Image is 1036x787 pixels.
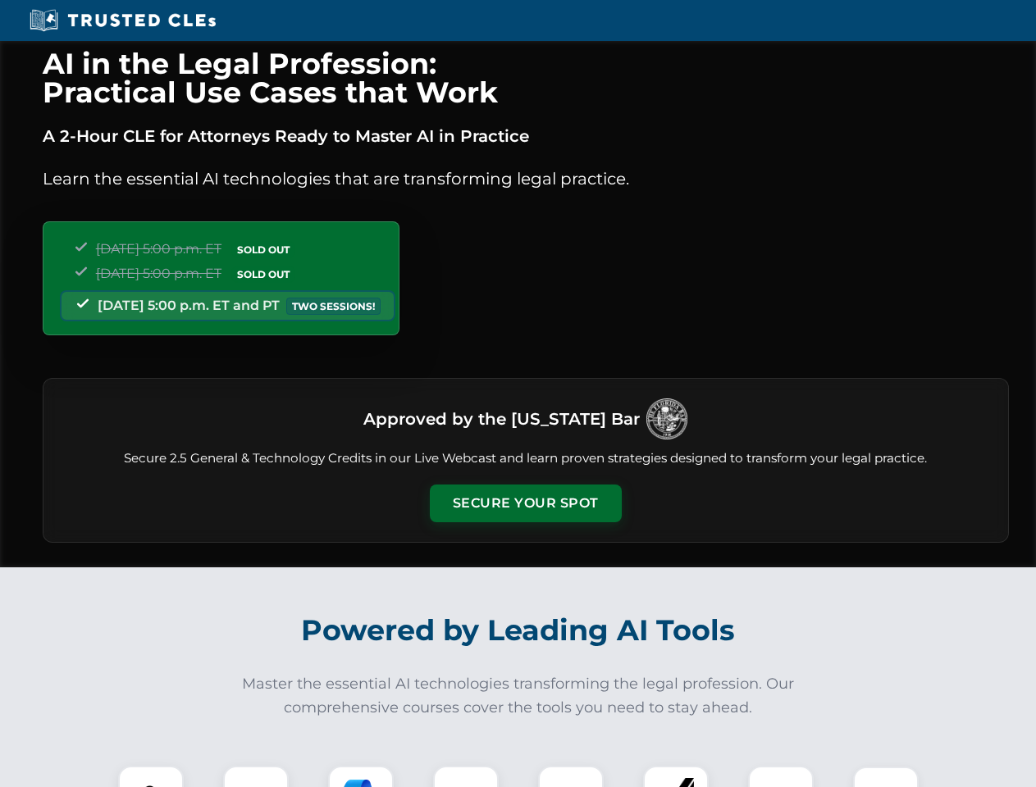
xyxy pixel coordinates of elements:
p: Secure 2.5 General & Technology Credits in our Live Webcast and learn proven strategies designed ... [63,449,988,468]
img: Logo [646,398,687,439]
h3: Approved by the [US_STATE] Bar [363,404,640,434]
span: SOLD OUT [231,266,295,283]
button: Secure Your Spot [430,484,622,522]
h2: Powered by Leading AI Tools [64,602,973,659]
span: [DATE] 5:00 p.m. ET [96,266,221,281]
h1: AI in the Legal Profession: Practical Use Cases that Work [43,49,1009,107]
p: Master the essential AI technologies transforming the legal profession. Our comprehensive courses... [231,672,806,720]
span: SOLD OUT [231,241,295,258]
span: [DATE] 5:00 p.m. ET [96,241,221,257]
p: Learn the essential AI technologies that are transforming legal practice. [43,166,1009,192]
p: A 2-Hour CLE for Attorneys Ready to Master AI in Practice [43,123,1009,149]
img: Trusted CLEs [25,8,221,33]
